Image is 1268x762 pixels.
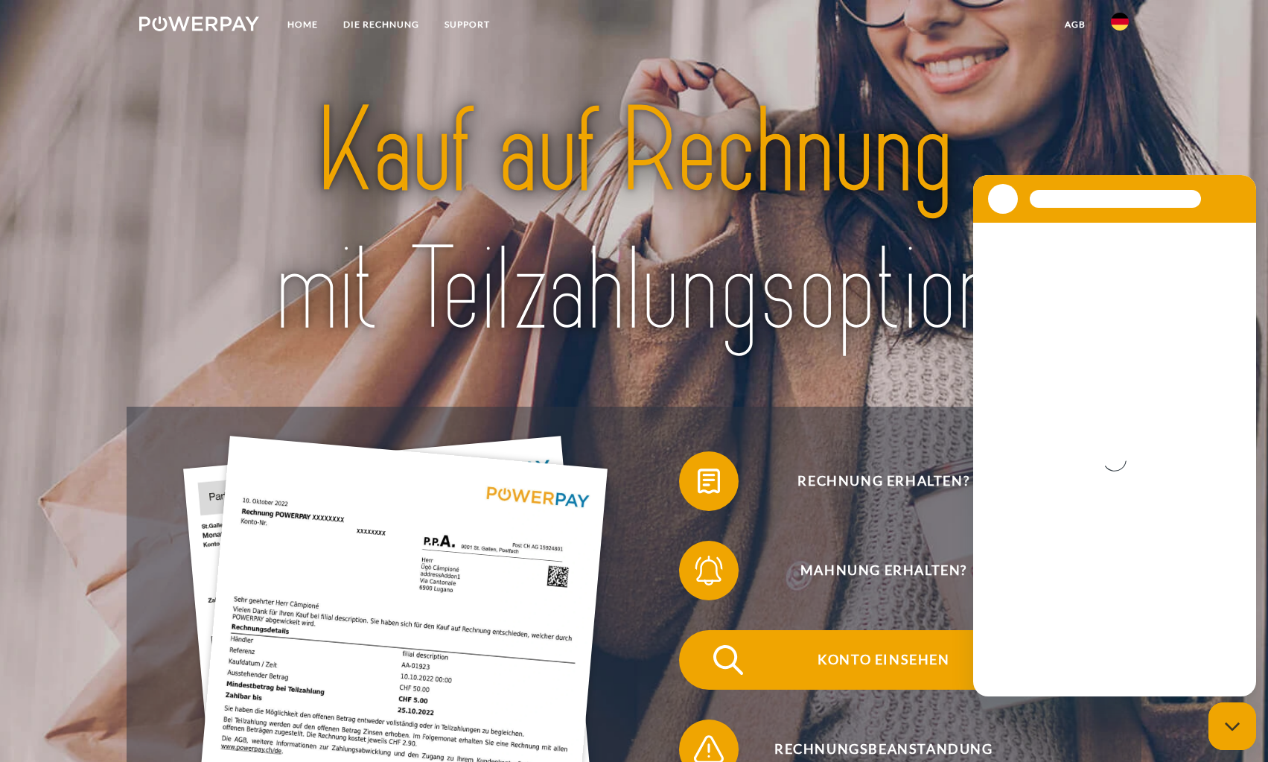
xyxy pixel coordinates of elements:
button: Mahnung erhalten? [679,541,1066,600]
a: SUPPORT [432,11,503,38]
a: agb [1052,11,1098,38]
span: Rechnung erhalten? [701,451,1066,511]
img: title-powerpay_de.svg [188,76,1080,366]
img: qb_bell.svg [690,552,727,589]
a: DIE RECHNUNG [331,11,432,38]
img: qb_bill.svg [690,463,727,500]
img: logo-powerpay-white.svg [139,16,259,31]
iframe: Messaging-Fenster [973,175,1256,696]
span: Mahnung erhalten? [701,541,1066,600]
button: Konto einsehen [679,630,1066,690]
img: de [1111,13,1129,31]
span: Konto einsehen [701,630,1066,690]
iframe: Schaltfläche zum Öffnen des Messaging-Fensters [1208,702,1256,750]
img: qb_search.svg [710,641,747,679]
a: Home [275,11,331,38]
button: Rechnung erhalten? [679,451,1066,511]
